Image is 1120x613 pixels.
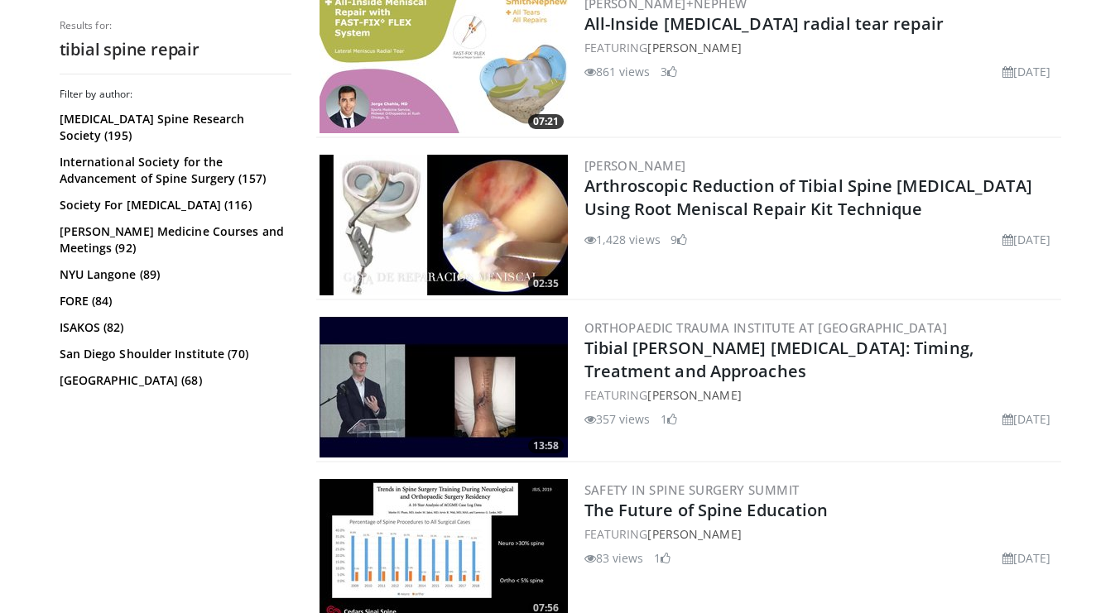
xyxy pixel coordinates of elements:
span: 13:58 [528,438,564,453]
a: [GEOGRAPHIC_DATA] (68) [60,372,287,389]
a: International Society for the Advancement of Spine Surgery (157) [60,154,287,187]
a: FORE (84) [60,293,287,309]
li: 1 [654,549,671,567]
a: Safety in Spine Surgery Summit [584,481,800,498]
span: 02:35 [528,276,564,291]
div: FEATURING [584,525,1058,543]
img: 1bbccb6a-10f2-4018-bd7a-98cec5523750.300x170_q85_crop-smart_upscale.jpg [320,317,568,457]
a: 13:58 [320,317,568,457]
h3: Filter by author: [60,88,291,101]
a: 02:35 [320,155,568,295]
li: 357 views [584,410,651,428]
a: Society For [MEDICAL_DATA] (116) [60,197,287,213]
a: [PERSON_NAME] [647,40,741,55]
li: [DATE] [1002,549,1051,567]
a: [PERSON_NAME] Medicine Courses and Meetings (92) [60,223,287,256]
a: [PERSON_NAME] [647,526,741,542]
li: 1 [661,410,677,428]
li: [DATE] [1002,410,1051,428]
li: 3 [661,63,677,80]
div: FEATURING [584,39,1058,56]
li: [DATE] [1002,231,1051,248]
a: Orthopaedic Trauma Institute at [GEOGRAPHIC_DATA] [584,319,948,336]
p: Results for: [60,19,291,32]
a: [MEDICAL_DATA] Spine Research Society (195) [60,111,287,144]
a: ISAKOS (82) [60,319,287,336]
li: [DATE] [1002,63,1051,80]
div: FEATURING [584,386,1058,404]
a: [PERSON_NAME] [584,157,686,174]
a: NYU Langone (89) [60,266,287,283]
li: 861 views [584,63,651,80]
a: All-Inside [MEDICAL_DATA] radial tear repair [584,12,944,35]
a: Arthroscopic Reduction of Tibial Spine [MEDICAL_DATA] Using Root Meniscal Repair Kit Technique [584,175,1032,220]
li: 83 views [584,549,644,567]
a: The Future of Spine Education [584,499,829,521]
a: San Diego Shoulder Institute (70) [60,346,287,362]
h2: tibial spine repair [60,39,291,60]
a: Tibial [PERSON_NAME] [MEDICAL_DATA]: Timing, Treatment and Approaches [584,337,973,382]
li: 9 [671,231,687,248]
li: 1,428 views [584,231,661,248]
a: [PERSON_NAME] [647,387,741,403]
span: 07:21 [528,114,564,129]
img: a4dde7e9-3ace-41fc-9683-33cb047289b1.300x170_q85_crop-smart_upscale.jpg [320,155,568,295]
